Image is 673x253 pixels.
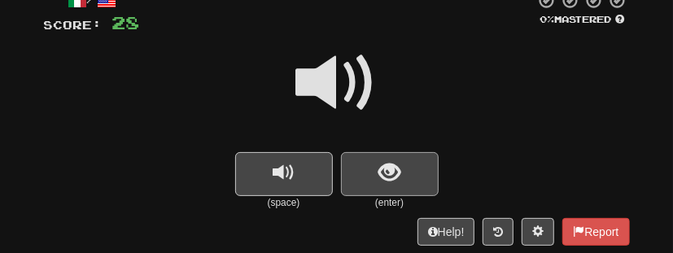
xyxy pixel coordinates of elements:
small: (space) [235,196,333,210]
small: (enter) [341,196,439,210]
button: replay audio [235,152,333,196]
button: show sentence [341,152,439,196]
div: Mastered [535,13,630,26]
span: 0 % [540,14,555,24]
span: Score: [44,18,103,32]
button: Help! [417,218,475,246]
button: Report [562,218,629,246]
button: Round history (alt+y) [483,218,513,246]
span: 28 [112,12,140,33]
